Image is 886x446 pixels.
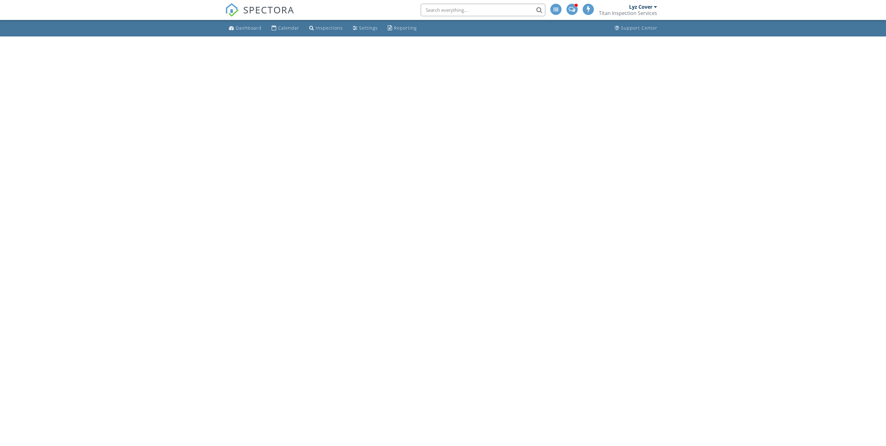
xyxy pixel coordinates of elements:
div: Calendar [278,25,299,31]
div: Support Center [621,25,657,31]
div: Settings [359,25,378,31]
a: SPECTORA [225,8,294,22]
a: Settings [350,22,380,34]
div: Reporting [394,25,417,31]
input: Search everything... [421,4,545,16]
div: Dashboard [236,25,262,31]
a: Inspections [307,22,345,34]
a: Calendar [269,22,302,34]
a: Support Center [612,22,660,34]
div: Inspections [316,25,343,31]
div: Titan Inspection Services [599,10,657,16]
img: The Best Home Inspection Software - Spectora [225,3,239,17]
span: SPECTORA [243,3,294,16]
a: Reporting [385,22,419,34]
a: Dashboard [226,22,264,34]
div: Lyz Cover [629,4,652,10]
